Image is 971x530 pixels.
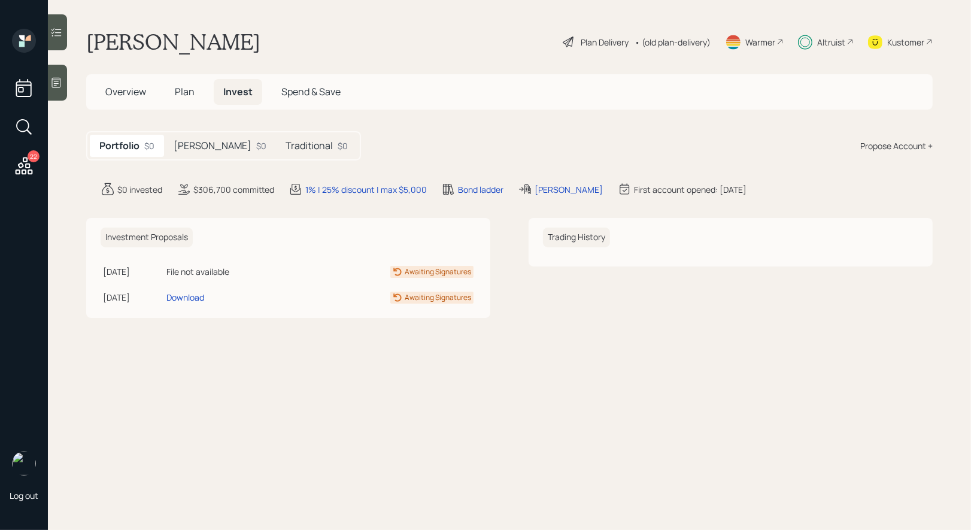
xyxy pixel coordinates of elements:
[193,183,274,196] div: $306,700 committed
[101,228,193,247] h6: Investment Proposals
[634,183,747,196] div: First account opened: [DATE]
[887,36,924,49] div: Kustomer
[305,183,427,196] div: 1% | 25% discount | max $5,000
[817,36,845,49] div: Altruist
[281,85,341,98] span: Spend & Save
[103,291,162,304] div: [DATE]
[581,36,629,49] div: Plan Delivery
[860,140,933,152] div: Propose Account +
[338,140,348,152] div: $0
[405,292,471,303] div: Awaiting Signatures
[256,140,266,152] div: $0
[174,140,251,152] h5: [PERSON_NAME]
[745,36,775,49] div: Warmer
[535,183,603,196] div: [PERSON_NAME]
[635,36,711,49] div: • (old plan-delivery)
[166,265,297,278] div: File not available
[12,452,36,476] img: treva-nostdahl-headshot.png
[543,228,610,247] h6: Trading History
[86,29,260,55] h1: [PERSON_NAME]
[166,291,204,304] div: Download
[458,183,503,196] div: Bond ladder
[144,140,154,152] div: $0
[405,266,471,277] div: Awaiting Signatures
[28,150,40,162] div: 22
[286,140,333,152] h5: Traditional
[175,85,195,98] span: Plan
[223,85,253,98] span: Invest
[103,265,162,278] div: [DATE]
[99,140,139,152] h5: Portfolio
[10,490,38,501] div: Log out
[117,183,162,196] div: $0 invested
[105,85,146,98] span: Overview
